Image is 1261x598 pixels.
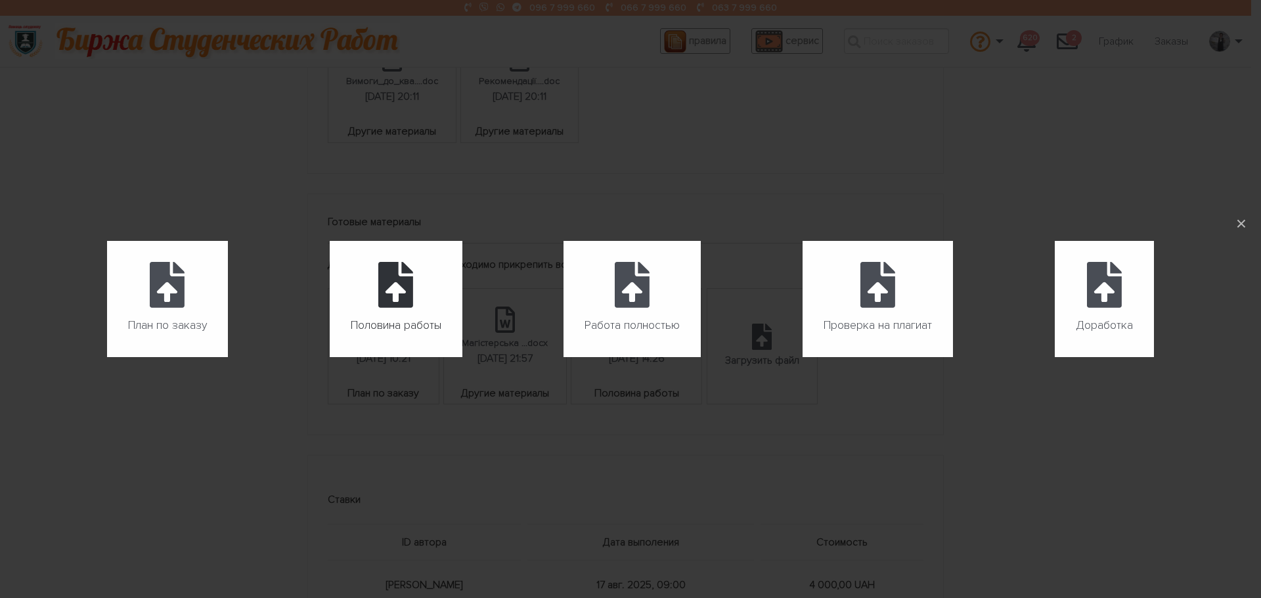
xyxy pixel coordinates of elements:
button: × [1227,209,1256,238]
span: Доработка [1076,315,1133,336]
span: Половина работы [351,315,441,336]
span: Работа полностью [585,315,680,336]
span: Проверка на плагиат [824,315,932,336]
span: План по заказу [128,315,207,336]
